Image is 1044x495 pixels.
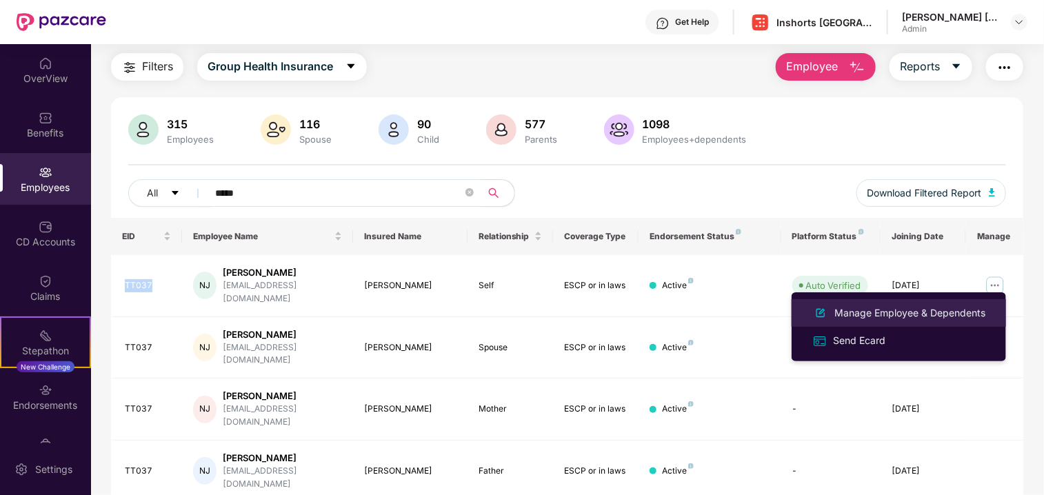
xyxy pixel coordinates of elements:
[881,218,966,255] th: Joining Date
[121,59,138,76] img: svg+xml;base64,PHN2ZyB4bWxucz0iaHR0cDovL3d3dy53My5vcmcvMjAwMC9zdmciIHdpZHRoPSIyNCIgaGVpZ2h0PSIyNC...
[223,390,343,403] div: [PERSON_NAME]
[122,231,161,242] span: EID
[223,465,343,491] div: [EMAIL_ADDRESS][DOMAIN_NAME]
[193,231,332,242] span: Employee Name
[1014,17,1025,28] img: svg+xml;base64,PHN2ZyBpZD0iRHJvcGRvd24tMzJ4MzIiIHhtbG5zPSJodHRwOi8vd3d3LnczLm9yZy8yMDAwL3N2ZyIgd2...
[193,457,216,485] div: NJ
[688,463,694,469] img: svg+xml;base64,PHN2ZyB4bWxucz0iaHR0cDovL3d3dy53My5vcmcvMjAwMC9zdmciIHdpZHRoPSI4IiBoZWlnaHQ9IjgiIH...
[128,179,212,207] button: Allcaret-down
[989,188,996,196] img: svg+xml;base64,PHN2ZyB4bWxucz0iaHR0cDovL3d3dy53My5vcmcvMjAwMC9zdmciIHhtbG5zOnhsaW5rPSJodHRwOi8vd3...
[662,403,694,416] div: Active
[364,403,456,416] div: [PERSON_NAME]
[736,229,741,234] img: svg+xml;base64,PHN2ZyB4bWxucz0iaHR0cDovL3d3dy53My5vcmcvMjAwMC9zdmciIHdpZHRoPSI4IiBoZWlnaHQ9IjgiIH...
[902,23,998,34] div: Admin
[812,305,829,321] img: svg+xml;base64,PHN2ZyB4bWxucz0iaHR0cDovL3d3dy53My5vcmcvMjAwMC9zdmciIHhtbG5zOnhsaW5rPSJodHRwOi8vd3...
[890,53,972,81] button: Reportscaret-down
[776,53,876,81] button: Employee
[39,165,52,179] img: svg+xml;base64,PHN2ZyBpZD0iRW1wbG95ZWVzIiB4bWxucz0iaHR0cDovL3d3dy53My5vcmcvMjAwMC9zdmciIHdpZHRoPS...
[849,59,865,76] img: svg+xml;base64,PHN2ZyB4bWxucz0iaHR0cDovL3d3dy53My5vcmcvMjAwMC9zdmciIHhtbG5zOnhsaW5rPSJodHRwOi8vd3...
[17,361,74,372] div: New Challenge
[1,344,90,358] div: Stepathon
[261,114,291,145] img: svg+xml;base64,PHN2ZyB4bWxucz0iaHR0cDovL3d3dy53My5vcmcvMjAwMC9zdmciIHhtbG5zOnhsaW5rPSJodHRwOi8vd3...
[479,465,542,478] div: Father
[182,218,353,255] th: Employee Name
[223,403,343,429] div: [EMAIL_ADDRESS][DOMAIN_NAME]
[966,218,1023,255] th: Manage
[656,17,670,30] img: svg+xml;base64,PHN2ZyBpZD0iSGVscC0zMngzMiIgeG1sbnM9Imh0dHA6Ly93d3cudzMub3JnLzIwMDAvc3ZnIiB3aWR0aD...
[164,134,217,145] div: Employees
[856,179,1007,207] button: Download Filtered Report
[900,58,940,75] span: Reports
[223,266,343,279] div: [PERSON_NAME]
[465,187,474,200] span: close-circle
[781,378,881,441] td: -
[39,329,52,343] img: svg+xml;base64,PHN2ZyB4bWxucz0iaHR0cDovL3d3dy53My5vcmcvMjAwMC9zdmciIHdpZHRoPSIyMSIgaGVpZ2h0PSIyMC...
[364,341,456,354] div: [PERSON_NAME]
[984,274,1006,296] img: manageButton
[867,185,982,201] span: Download Filtered Report
[564,279,628,292] div: ESCP or in laws
[806,279,861,292] div: Auto Verified
[111,53,183,81] button: Filters
[564,341,628,354] div: ESCP or in laws
[564,465,628,478] div: ESCP or in laws
[147,185,158,201] span: All
[486,114,516,145] img: svg+xml;base64,PHN2ZyB4bWxucz0iaHR0cDovL3d3dy53My5vcmcvMjAwMC9zdmciIHhtbG5zOnhsaW5rPSJodHRwOi8vd3...
[662,341,694,354] div: Active
[750,12,770,32] img: Inshorts%20Logo.png
[892,403,955,416] div: [DATE]
[640,134,750,145] div: Employees+dependents
[345,61,357,73] span: caret-down
[142,58,173,75] span: Filters
[39,274,52,288] img: svg+xml;base64,PHN2ZyBpZD0iQ2xhaW0iIHhtbG5zPSJodHRwOi8vd3d3LnczLm9yZy8yMDAwL3N2ZyIgd2lkdGg9IjIwIi...
[522,134,560,145] div: Parents
[604,114,634,145] img: svg+xml;base64,PHN2ZyB4bWxucz0iaHR0cDovL3d3dy53My5vcmcvMjAwMC9zdmciIHhtbG5zOnhsaW5rPSJodHRwOi8vd3...
[39,57,52,70] img: svg+xml;base64,PHN2ZyBpZD0iSG9tZSIgeG1sbnM9Imh0dHA6Ly93d3cudzMub3JnLzIwMDAvc3ZnIiB3aWR0aD0iMjAiIG...
[564,403,628,416] div: ESCP or in laws
[39,111,52,125] img: svg+xml;base64,PHN2ZyBpZD0iQmVuZWZpdHMiIHhtbG5zPSJodHRwOi8vd3d3LnczLm9yZy8yMDAwL3N2ZyIgd2lkdGg9Ij...
[640,117,750,131] div: 1098
[39,438,52,452] img: svg+xml;base64,PHN2ZyBpZD0iTXlfT3JkZXJzIiBkYXRhLW5hbWU9Ik15IE9yZGVycyIgeG1sbnM9Imh0dHA6Ly93d3cudz...
[996,59,1013,76] img: svg+xml;base64,PHN2ZyB4bWxucz0iaHR0cDovL3d3dy53My5vcmcvMjAwMC9zdmciIHdpZHRoPSIyNCIgaGVpZ2h0PSIyNC...
[223,341,343,367] div: [EMAIL_ADDRESS][DOMAIN_NAME]
[522,117,560,131] div: 577
[830,333,888,348] div: Send Ecard
[193,334,216,361] div: NJ
[892,279,955,292] div: [DATE]
[479,341,542,354] div: Spouse
[125,341,171,354] div: TT037
[17,13,106,31] img: New Pazcare Logo
[479,279,542,292] div: Self
[832,305,988,321] div: Manage Employee & Dependents
[481,179,515,207] button: search
[39,220,52,234] img: svg+xml;base64,PHN2ZyBpZD0iQ0RfQWNjb3VudHMiIGRhdGEtbmFtZT0iQ0QgQWNjb3VudHMiIHhtbG5zPSJodHRwOi8vd3...
[414,117,442,131] div: 90
[111,218,182,255] th: EID
[892,465,955,478] div: [DATE]
[197,53,367,81] button: Group Health Insurancecaret-down
[688,278,694,283] img: svg+xml;base64,PHN2ZyB4bWxucz0iaHR0cDovL3d3dy53My5vcmcvMjAwMC9zdmciIHdpZHRoPSI4IiBoZWlnaHQ9IjgiIH...
[125,465,171,478] div: TT037
[792,231,870,242] div: Platform Status
[297,134,334,145] div: Spouse
[688,401,694,407] img: svg+xml;base64,PHN2ZyB4bWxucz0iaHR0cDovL3d3dy53My5vcmcvMjAwMC9zdmciIHdpZHRoPSI4IiBoZWlnaHQ9IjgiIH...
[650,231,770,242] div: Endorsement Status
[414,134,442,145] div: Child
[379,114,409,145] img: svg+xml;base64,PHN2ZyB4bWxucz0iaHR0cDovL3d3dy53My5vcmcvMjAwMC9zdmciIHhtbG5zOnhsaW5rPSJodHRwOi8vd3...
[125,279,171,292] div: TT037
[208,58,333,75] span: Group Health Insurance
[39,383,52,397] img: svg+xml;base64,PHN2ZyBpZD0iRW5kb3JzZW1lbnRzIiB4bWxucz0iaHR0cDovL3d3dy53My5vcmcvMjAwMC9zdmciIHdpZH...
[662,279,694,292] div: Active
[223,328,343,341] div: [PERSON_NAME]
[951,61,962,73] span: caret-down
[170,188,180,199] span: caret-down
[859,229,864,234] img: svg+xml;base64,PHN2ZyB4bWxucz0iaHR0cDovL3d3dy53My5vcmcvMjAwMC9zdmciIHdpZHRoPSI4IiBoZWlnaHQ9IjgiIH...
[297,117,334,131] div: 116
[468,218,553,255] th: Relationship
[193,272,216,299] div: NJ
[553,218,639,255] th: Coverage Type
[902,10,998,23] div: [PERSON_NAME] [PERSON_NAME]
[479,403,542,416] div: Mother
[31,463,77,476] div: Settings
[193,396,216,423] div: NJ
